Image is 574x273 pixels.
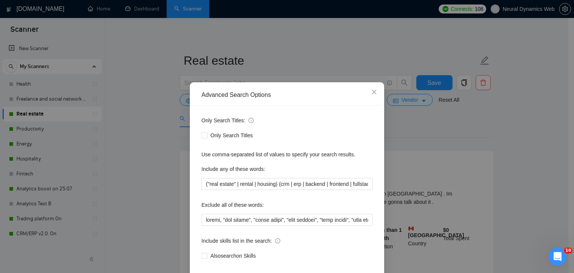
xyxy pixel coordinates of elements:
[201,163,265,175] label: Include any of these words:
[201,116,254,125] span: Only Search Titles:
[549,248,567,266] iframe: Intercom live chat
[364,82,384,102] button: Close
[249,118,254,123] span: info-circle
[275,238,280,243] span: info-circle
[207,131,256,139] span: Only Search Titles
[564,248,573,254] span: 10
[371,89,377,95] span: close
[201,237,280,245] span: Include skills list in the search:
[201,150,373,159] div: Use comma-separated list of values to specify your search results.
[207,252,259,260] span: Also search on Skills
[201,199,264,211] label: Exclude all of these words:
[201,91,373,99] div: Advanced Search Options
